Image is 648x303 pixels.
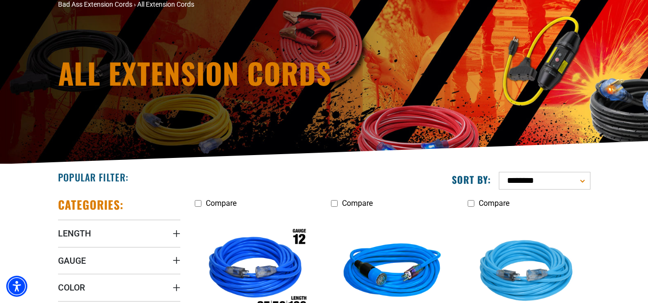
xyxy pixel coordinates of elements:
span: › [134,0,136,8]
span: Compare [206,199,236,208]
span: Compare [342,199,373,208]
h1: All Extension Cords [58,58,408,87]
h2: Categories: [58,197,124,212]
h2: Popular Filter: [58,171,129,183]
div: Accessibility Menu [6,276,27,297]
span: All Extension Cords [137,0,194,8]
span: Color [58,282,85,293]
a: Bad Ass Extension Cords [58,0,132,8]
label: Sort by: [452,173,491,186]
span: Length [58,228,91,239]
summary: Length [58,220,180,247]
span: Compare [479,199,509,208]
span: Gauge [58,255,86,266]
summary: Color [58,274,180,301]
summary: Gauge [58,247,180,274]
